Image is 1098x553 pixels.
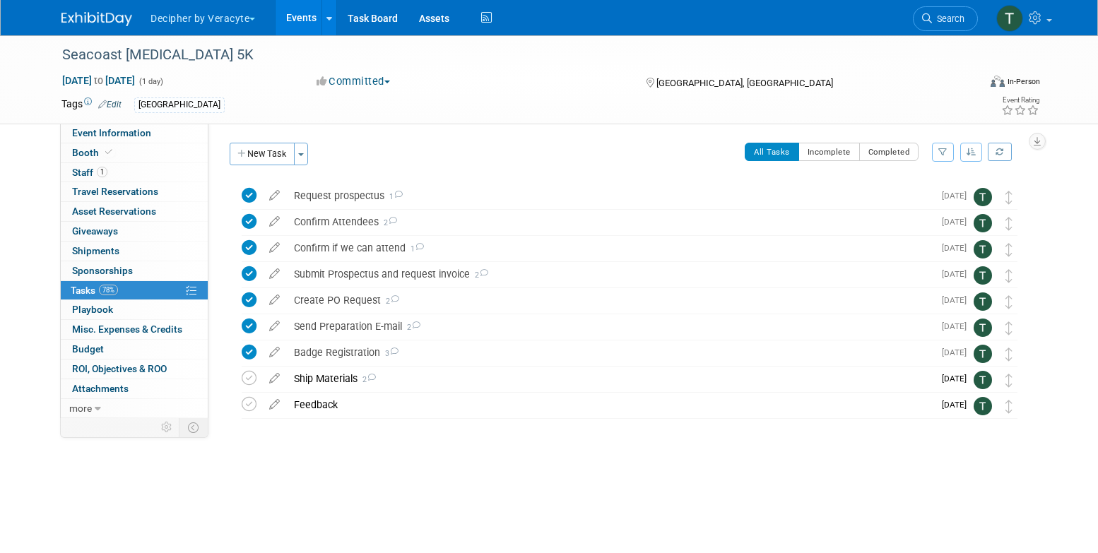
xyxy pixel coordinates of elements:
[942,400,974,410] span: [DATE]
[72,167,107,178] span: Staff
[61,124,208,143] a: Event Information
[72,265,133,276] span: Sponsorships
[72,245,119,256] span: Shipments
[1005,321,1013,335] i: Move task
[61,97,122,113] td: Tags
[61,74,136,87] span: [DATE] [DATE]
[1007,76,1040,87] div: In-Person
[92,75,105,86] span: to
[1005,243,1013,256] i: Move task
[859,143,919,161] button: Completed
[942,374,974,383] span: [DATE]
[69,403,92,414] span: more
[974,292,992,311] img: Tony Alvarado
[61,320,208,339] a: Misc. Expenses & Credits
[988,143,1012,161] a: Refresh
[287,314,933,338] div: Send Preparation E-mail
[312,74,396,89] button: Committed
[287,262,933,286] div: Submit Prospectus and request invoice
[72,323,182,335] span: Misc. Expenses & Credits
[72,225,118,237] span: Giveaways
[138,77,163,86] span: (1 day)
[134,97,225,112] div: [GEOGRAPHIC_DATA]
[974,240,992,258] img: Tony Alvarado
[974,266,992,285] img: Tony Alvarado
[97,167,107,177] span: 1
[61,12,132,26] img: ExhibitDay
[72,343,104,355] span: Budget
[61,281,208,300] a: Tasks78%
[61,399,208,418] a: more
[287,367,933,391] div: Ship Materials
[61,222,208,241] a: Giveaways
[942,217,974,227] span: [DATE]
[380,349,399,358] span: 3
[384,192,403,201] span: 1
[262,215,287,228] a: edit
[974,214,992,232] img: Tony Alvarado
[72,383,129,394] span: Attachments
[287,184,933,208] div: Request prospectus
[942,295,974,305] span: [DATE]
[262,242,287,254] a: edit
[379,218,397,227] span: 2
[262,346,287,359] a: edit
[262,268,287,280] a: edit
[942,269,974,279] span: [DATE]
[974,371,992,389] img: Tony Alvarado
[895,73,1040,95] div: Event Format
[72,147,115,158] span: Booth
[99,285,118,295] span: 78%
[230,143,295,165] button: New Task
[179,418,208,436] td: Toggle Event Tabs
[381,297,399,306] span: 2
[61,340,208,359] a: Budget
[72,304,113,315] span: Playbook
[72,206,156,217] span: Asset Reservations
[262,294,287,307] a: edit
[974,188,992,206] img: Tony Alvarado
[155,418,179,436] td: Personalize Event Tab Strip
[932,13,964,24] span: Search
[1005,269,1013,283] i: Move task
[105,148,112,156] i: Booth reservation complete
[1005,347,1013,361] i: Move task
[1005,400,1013,413] i: Move task
[656,78,833,88] span: [GEOGRAPHIC_DATA], [GEOGRAPHIC_DATA]
[262,398,287,411] a: edit
[402,323,420,332] span: 2
[98,100,122,109] a: Edit
[61,182,208,201] a: Travel Reservations
[942,243,974,253] span: [DATE]
[72,363,167,374] span: ROI, Objectives & ROO
[72,127,151,138] span: Event Information
[287,236,933,260] div: Confirm if we can attend
[974,319,992,337] img: Tony Alvarado
[61,242,208,261] a: Shipments
[974,397,992,415] img: Tony Alvarado
[262,372,287,385] a: edit
[913,6,978,31] a: Search
[1005,374,1013,387] i: Move task
[942,321,974,331] span: [DATE]
[72,186,158,197] span: Travel Reservations
[1001,97,1039,104] div: Event Rating
[406,244,424,254] span: 1
[1005,295,1013,309] i: Move task
[61,359,208,379] a: ROI, Objectives & ROO
[61,202,208,221] a: Asset Reservations
[287,210,933,234] div: Confirm Attendees
[1005,191,1013,204] i: Move task
[974,345,992,363] img: Tony Alvarado
[61,261,208,280] a: Sponsorships
[745,143,799,161] button: All Tasks
[61,143,208,162] a: Booth
[942,191,974,201] span: [DATE]
[287,393,933,417] div: Feedback
[470,270,488,280] span: 2
[61,300,208,319] a: Playbook
[57,42,957,68] div: Seacoast [MEDICAL_DATA] 5K
[287,288,933,312] div: Create PO Request
[61,163,208,182] a: Staff1
[991,76,1005,87] img: Format-Inperson.png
